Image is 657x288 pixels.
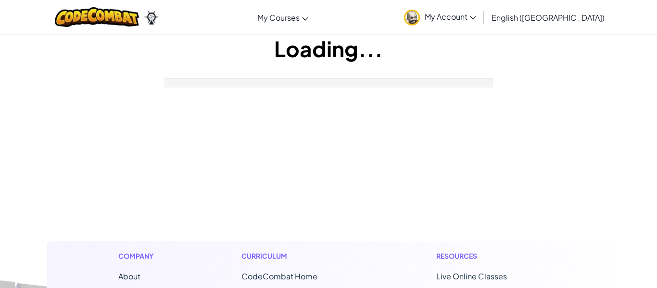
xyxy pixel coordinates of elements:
[399,2,481,32] a: My Account
[257,13,300,23] span: My Courses
[241,271,317,281] span: CodeCombat Home
[118,271,140,281] a: About
[436,271,507,281] a: Live Online Classes
[241,251,358,261] h1: Curriculum
[492,13,605,23] span: English ([GEOGRAPHIC_DATA])
[118,251,163,261] h1: Company
[55,7,139,27] img: CodeCombat logo
[425,12,476,22] span: My Account
[404,10,420,25] img: avatar
[487,4,609,30] a: English ([GEOGRAPHIC_DATA])
[253,4,313,30] a: My Courses
[436,251,539,261] h1: Resources
[144,10,159,25] img: Ozaria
